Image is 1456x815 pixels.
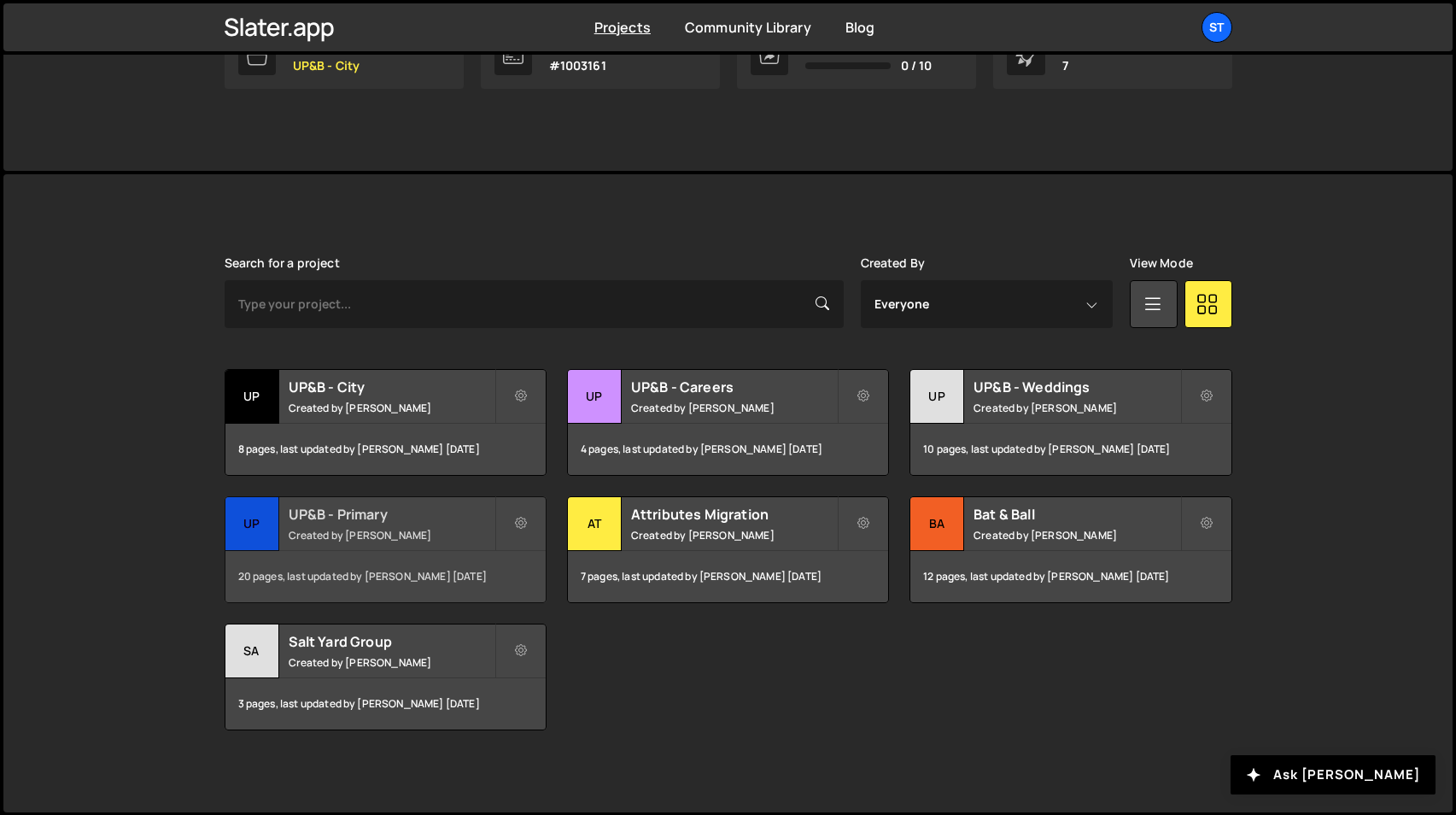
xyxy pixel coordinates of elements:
button: Ask [PERSON_NAME] [1231,755,1436,794]
div: 4 pages, last updated by [PERSON_NAME] [DATE] [568,424,888,475]
span: 0 / 10 [901,59,933,73]
div: 8 pages, last updated by [PERSON_NAME] [DATE] [225,424,546,475]
label: Created By [861,256,926,270]
h2: UP&B - Careers [631,378,837,396]
a: At Attributes Migration Created by [PERSON_NAME] 7 pages, last updated by [PERSON_NAME] [DATE] [567,496,889,603]
a: Projects [594,18,651,37]
div: UP [910,370,964,424]
div: 20 pages, last updated by [PERSON_NAME] [DATE] [225,551,546,602]
a: UP UP&B - Primary Created by [PERSON_NAME] 20 pages, last updated by [PERSON_NAME] [DATE] [225,496,547,603]
div: 3 pages, last updated by [PERSON_NAME] [DATE] [225,678,546,730]
a: Ba Bat & Ball Created by [PERSON_NAME] 12 pages, last updated by [PERSON_NAME] [DATE] [909,496,1231,603]
a: UP UP&B - Weddings Created by [PERSON_NAME] 10 pages, last updated by [PERSON_NAME] [DATE] [909,369,1231,476]
a: UP UP&B - City Created by [PERSON_NAME] 8 pages, last updated by [PERSON_NAME] [DATE] [225,369,547,476]
div: UP [225,370,279,424]
h2: Attributes Migration [631,505,837,524]
small: Created by [PERSON_NAME] [974,528,1179,542]
a: Blog [845,18,875,37]
a: Last Project UP&B - City [225,24,464,89]
small: Created by [PERSON_NAME] [289,401,494,415]
h2: UP&B - Weddings [974,378,1179,396]
input: Type your project... [225,280,844,328]
div: UP [568,370,622,424]
h2: UP&B - City [289,378,494,396]
label: Search for a project [225,256,340,270]
a: Sa Salt Yard Group Created by [PERSON_NAME] 3 pages, last updated by [PERSON_NAME] [DATE] [225,624,547,730]
div: UP [225,497,279,551]
h2: Salt Yard Group [289,632,494,651]
div: Sa [225,624,279,678]
p: UP&B - City [293,59,364,73]
small: Created by [PERSON_NAME] [289,655,494,670]
p: 7 [1062,59,1144,73]
small: Created by [PERSON_NAME] [974,401,1179,415]
div: 7 pages, last updated by [PERSON_NAME] [DATE] [568,551,888,602]
h2: UP&B - Primary [289,505,494,524]
small: Created by [PERSON_NAME] [631,528,837,542]
a: st [1202,12,1232,43]
a: Community Library [685,18,811,37]
div: 10 pages, last updated by [PERSON_NAME] [DATE] [910,424,1231,475]
small: Created by [PERSON_NAME] [289,528,494,542]
small: Created by [PERSON_NAME] [631,401,837,415]
label: View Mode [1130,256,1193,270]
a: UP UP&B - Careers Created by [PERSON_NAME] 4 pages, last updated by [PERSON_NAME] [DATE] [567,369,889,476]
div: Ba [910,497,964,551]
div: 12 pages, last updated by [PERSON_NAME] [DATE] [910,551,1231,602]
h2: Bat & Ball [974,505,1179,524]
p: #1003161 [549,59,611,73]
div: At [568,497,622,551]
